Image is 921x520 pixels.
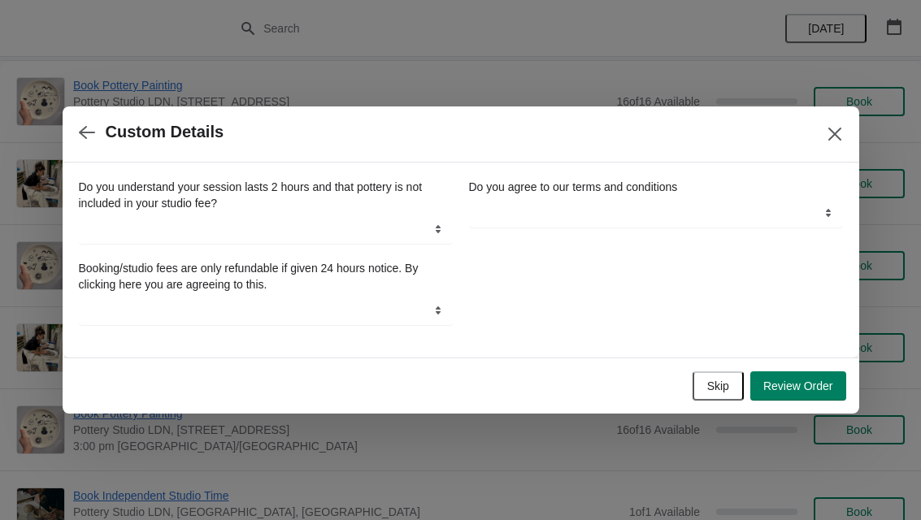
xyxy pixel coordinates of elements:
button: Close [820,119,849,149]
h2: Custom Details [106,123,224,141]
span: Review Order [763,379,833,392]
label: Do you agree to our terms and conditions [469,179,678,195]
label: Booking/studio fees are only refundable if given 24 hours notice. By clicking here you are agreei... [79,260,453,292]
label: Do you understand your session lasts 2 hours and that pottery is not included in your studio fee? [79,179,453,211]
span: Skip [707,379,729,392]
button: Review Order [750,371,846,401]
button: Skip [693,371,744,401]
